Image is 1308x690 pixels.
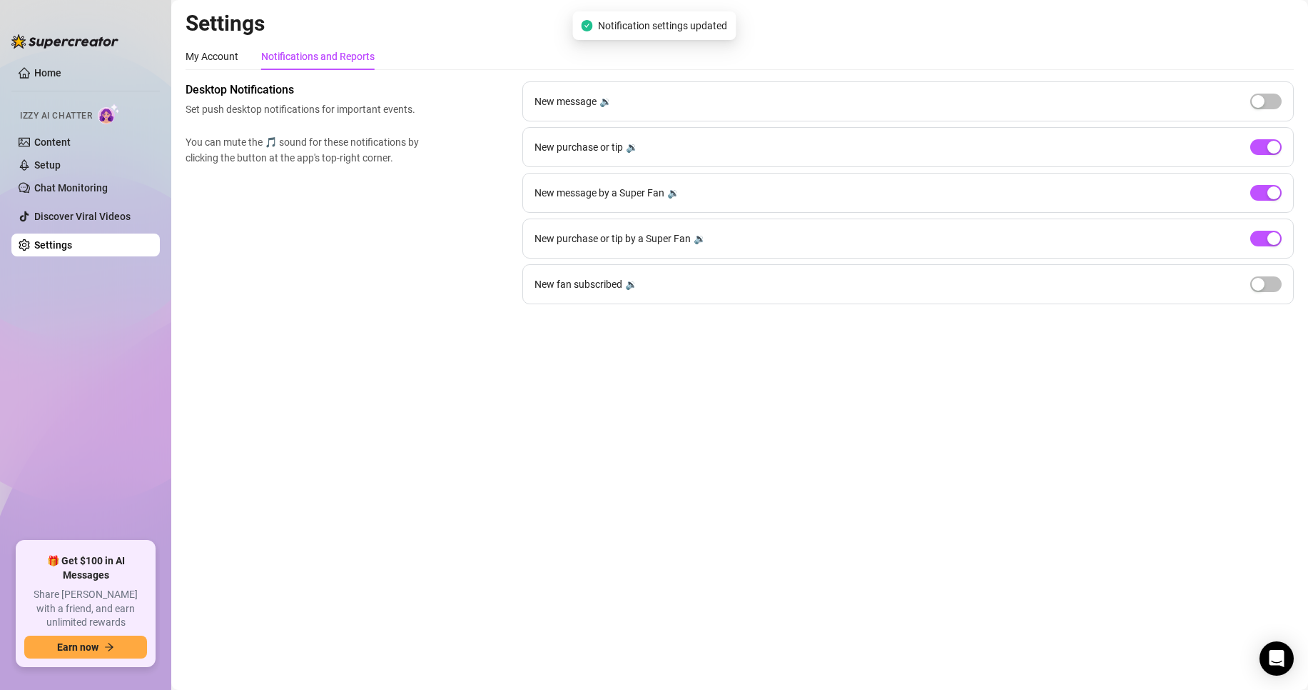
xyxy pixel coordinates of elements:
div: 🔉 [599,94,612,109]
span: New message [534,94,597,109]
span: You can mute the 🎵 sound for these notifications by clicking the button at the app's top-right co... [186,134,425,166]
a: Settings [34,239,72,251]
span: Set push desktop notifications for important events. [186,101,425,117]
span: New fan subscribed [534,276,622,292]
div: 🔉 [667,185,679,201]
a: Chat Monitoring [34,182,108,194]
span: Izzy AI Chatter [20,109,92,123]
div: 🔉 [626,139,638,155]
span: Desktop Notifications [186,81,425,99]
span: Notification settings updated [598,18,727,34]
div: Notifications and Reports [261,49,375,64]
a: Content [34,136,71,148]
a: Setup [34,159,61,171]
span: arrow-right [104,642,114,652]
span: 🎁 Get $100 in AI Messages [24,554,147,582]
img: AI Chatter [98,104,120,124]
span: New purchase or tip [534,139,623,155]
button: Earn nowarrow-right [24,636,147,659]
span: Earn now [57,641,98,653]
img: logo-BBDzfeDw.svg [11,34,118,49]
span: check-circle [581,20,592,31]
a: Home [34,67,61,79]
div: 🔉 [625,276,637,292]
a: Discover Viral Videos [34,211,131,222]
span: New purchase or tip by a Super Fan [534,231,691,246]
div: 🔉 [694,231,706,246]
span: New message by a Super Fan [534,185,664,201]
div: Open Intercom Messenger [1259,641,1294,676]
span: Share [PERSON_NAME] with a friend, and earn unlimited rewards [24,588,147,630]
div: My Account [186,49,238,64]
h2: Settings [186,10,1294,37]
